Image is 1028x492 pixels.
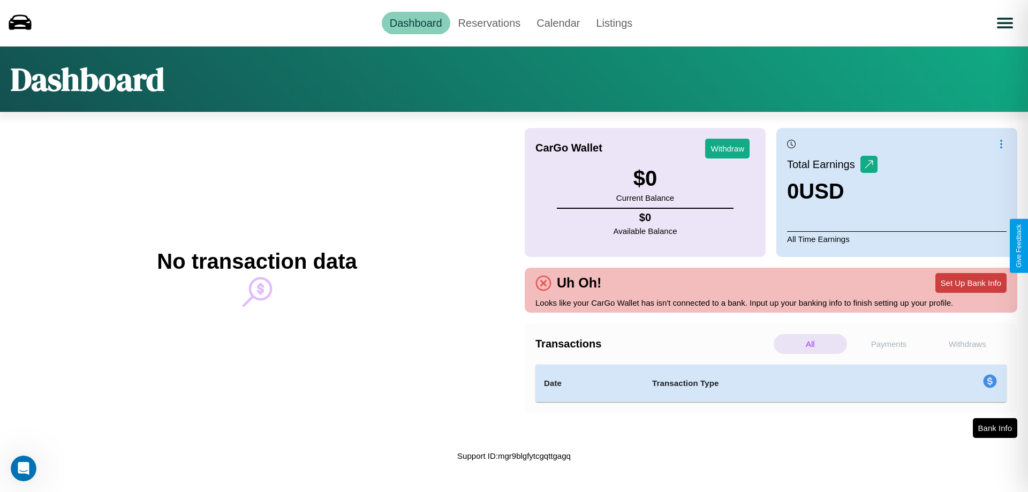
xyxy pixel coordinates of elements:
[535,142,602,154] h4: CarGo Wallet
[535,296,1007,310] p: Looks like your CarGo Wallet has isn't connected to a bank. Input up your banking info to finish ...
[931,334,1004,354] p: Withdraws
[382,12,450,34] a: Dashboard
[614,224,677,238] p: Available Balance
[652,377,895,390] h4: Transaction Type
[157,249,357,274] h2: No transaction data
[551,275,607,291] h4: Uh Oh!
[616,166,674,191] h3: $ 0
[457,449,571,463] p: Support ID: mgr9blgfytcgqttgagq
[450,12,529,34] a: Reservations
[544,377,635,390] h4: Date
[614,211,677,224] h4: $ 0
[774,334,847,354] p: All
[535,338,771,350] h4: Transactions
[528,12,588,34] a: Calendar
[787,179,878,203] h3: 0 USD
[935,273,1007,293] button: Set Up Bank Info
[787,231,1007,246] p: All Time Earnings
[1015,224,1023,268] div: Give Feedback
[852,334,926,354] p: Payments
[11,456,36,481] iframe: Intercom live chat
[616,191,674,205] p: Current Balance
[705,139,750,158] button: Withdraw
[535,365,1007,402] table: simple table
[973,418,1017,438] button: Bank Info
[11,57,164,101] h1: Dashboard
[990,8,1020,38] button: Open menu
[787,155,860,174] p: Total Earnings
[588,12,640,34] a: Listings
